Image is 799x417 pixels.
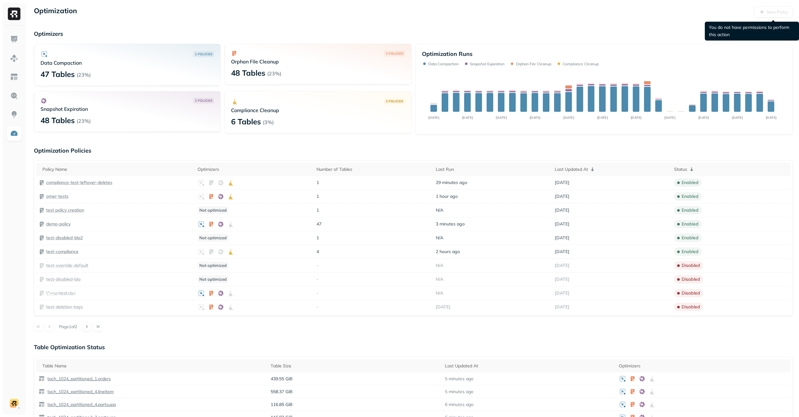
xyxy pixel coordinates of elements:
p: Orphan File Cleanup [231,58,405,65]
div: Last Run [436,166,550,172]
p: tpch_1024_partitioned_1.orders [46,376,111,382]
span: N/A [436,263,443,268]
span: [DATE] [555,207,570,213]
tspan: [DATE] [563,116,574,119]
p: Not optimized [197,275,229,283]
div: Optimizers [619,363,788,369]
span: N/A [436,207,443,213]
p: - [316,304,430,310]
span: [DATE] [555,304,570,310]
p: 2 POLICIES [195,98,212,103]
span: [DATE] [555,290,570,296]
p: enabled [682,193,699,199]
img: Query Explorer [10,92,18,100]
tspan: [DATE] [529,116,540,119]
p: 1 [316,207,430,213]
a: test-disabled-bla2 [46,235,83,241]
p: Not optimized [197,262,229,269]
p: ( 23% ) [267,70,281,77]
img: table [39,401,45,408]
p: 1 [316,193,430,199]
p: enabled [682,180,699,186]
tspan: [DATE] [496,116,507,119]
span: N/A [436,276,443,282]
p: 6 Tables [231,116,261,127]
p: 558.37 GiB [271,389,440,395]
tspan: [DATE] [428,116,439,119]
p: tpch_1024_partitioned_4.lineitem [46,389,114,395]
span: 3 minutes ago [436,221,465,227]
p: 5 minutes ago [445,376,473,382]
span: [DATE] [436,304,451,310]
a: test-disabled-bla [46,276,80,282]
p: 4 [316,249,430,255]
tspan: [DATE] [664,116,675,119]
p: enabled [682,221,699,227]
p: disabled [682,263,700,268]
p: - [316,263,430,268]
a: omer-tests [46,193,68,199]
p: tpch_1024_partitioned_4.partsupp [46,402,116,408]
img: Insights [10,111,18,119]
span: N/A [436,290,443,296]
div: Last Updated At [445,363,614,369]
a: demo-policy [46,221,71,227]
p: Compliance Cleanup [563,62,599,66]
p: 3 POLICIES [386,99,403,104]
tspan: [DATE] [732,116,743,119]
span: [DATE] [555,180,570,186]
p: 1 POLICIES [195,52,212,57]
p: 48 Tables [231,68,265,78]
p: 48 Tables [40,115,75,125]
p: ( 23% ) [77,118,91,124]
img: table [39,388,45,395]
p: Optimization Policies [34,147,793,154]
span: [DATE] [555,221,570,227]
p: enabled [682,207,699,213]
p: test-compliance [46,249,78,255]
tspan: [DATE] [698,116,709,119]
a: test-deletion-tags [46,304,83,310]
span: 29 minutes ago [436,180,467,186]
p: 116.85 GiB [271,402,440,408]
p: 5 minutes ago [445,389,473,395]
p: disabled [682,276,700,282]
p: - [316,290,430,296]
p: Data Compaction [428,62,459,66]
p: Orphan File Cleanup [516,62,551,66]
div: Status [674,165,788,173]
p: disabled [682,304,700,310]
img: table [39,376,45,382]
span: [DATE] [555,276,570,282]
p: 6 minutes ago [445,402,473,408]
a: tpch_1024_partitioned_4.lineitem [45,389,114,395]
a: test policy creation [46,207,84,213]
p: compliance-test-leftover-deletes [46,180,112,186]
a: \"><u>test</u> [46,290,76,296]
p: 439.55 GiB [271,376,440,382]
p: Compliance Cleanup [231,107,405,113]
span: [DATE] [555,263,570,268]
p: Not optimized [197,206,229,214]
span: 1 hour ago [436,193,458,199]
p: 1 [316,235,430,241]
div: Policy Name [42,166,192,172]
p: Table Optimization Status [34,344,793,351]
p: enabled [682,235,699,241]
p: ( 3% ) [263,119,274,125]
div: Last Updated At [555,165,669,173]
p: test-override-default [46,263,88,268]
tspan: [DATE] [631,116,642,119]
p: Optimization [34,6,77,18]
div: Optimizers [197,166,311,172]
p: - [316,276,430,282]
p: ( 23% ) [77,72,91,78]
span: 2 hours ago [436,249,460,255]
span: [DATE] [555,235,570,241]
